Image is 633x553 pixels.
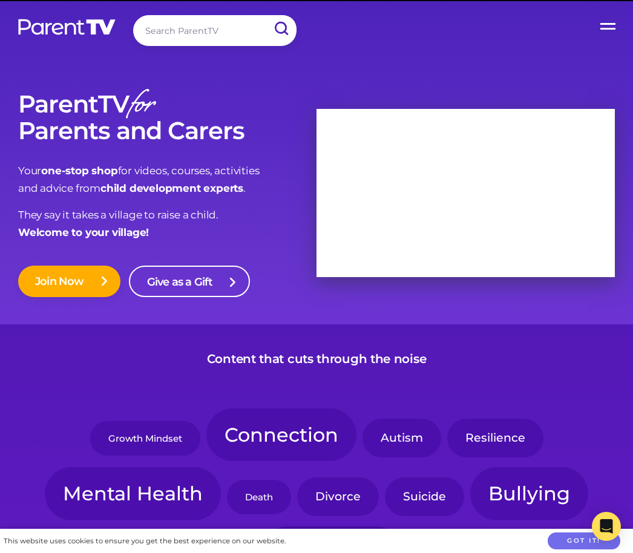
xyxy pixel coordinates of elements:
a: Divorce [297,477,379,516]
a: Give as a Gift [129,266,251,297]
input: Submit [265,15,297,42]
p: They say it takes a village to raise a child. [18,206,316,241]
a: Mental Health [45,467,221,520]
div: This website uses cookies to ensure you get the best experience on our website. [4,535,286,548]
a: Growth Mindset [90,421,200,456]
div: Open Intercom Messenger [592,512,621,541]
img: parenttv-logo-white.4c85aaf.svg [17,18,117,36]
em: for [129,80,154,133]
a: Bullying [470,467,588,520]
a: Resilience [447,419,543,457]
a: Suicide [385,477,464,516]
input: Search ParentTV [133,15,297,46]
button: Got it! [548,532,620,550]
p: Your for videos, courses, activities and advice from . [18,162,316,197]
a: Autism [362,419,441,457]
a: Connection [206,408,356,462]
h3: Content that cuts through the noise [207,352,427,366]
h1: ParentTV Parents and Carers [18,91,316,144]
strong: one-stop shop [41,165,117,177]
a: Death [227,480,291,514]
a: Join Now [18,266,120,297]
strong: Welcome to your village! [18,226,149,238]
strong: child development experts [100,182,243,194]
